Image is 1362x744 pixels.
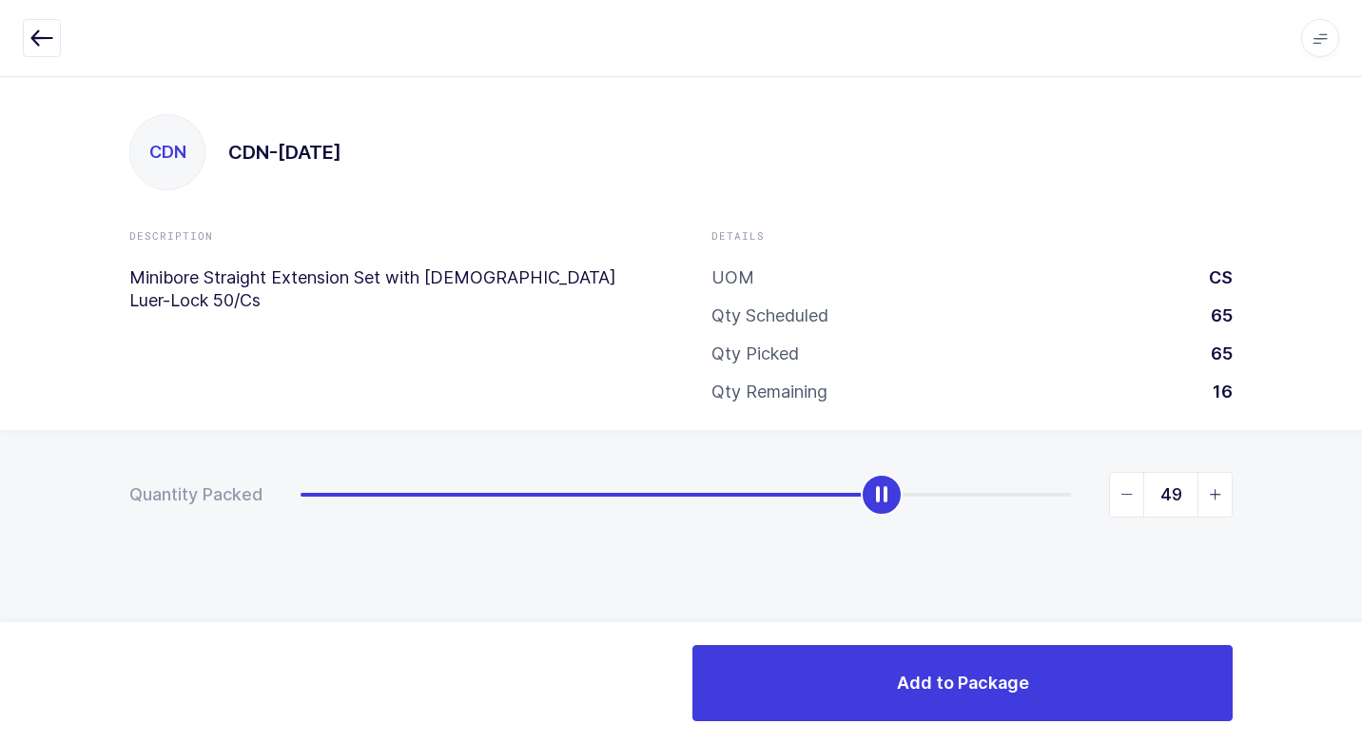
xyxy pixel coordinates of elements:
[1197,381,1233,403] div: 16
[1196,304,1233,327] div: 65
[228,137,341,167] h1: CDN-[DATE]
[130,115,204,189] div: CDN
[1194,266,1233,289] div: CS
[711,343,799,365] div: Qty Picked
[1196,343,1233,365] div: 65
[711,304,828,327] div: Qty Scheduled
[897,671,1029,695] span: Add to Package
[129,266,651,312] p: Minibore Straight Extension Set with [DEMOGRAPHIC_DATA] Luer-Lock 50/Cs
[711,228,1233,244] div: Details
[692,645,1233,721] button: Add to Package
[129,228,651,244] div: Description
[129,483,263,506] div: Quantity Packed
[301,472,1233,518] div: slider between 0 and 65
[711,266,754,289] div: UOM
[711,381,827,403] div: Qty Remaining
